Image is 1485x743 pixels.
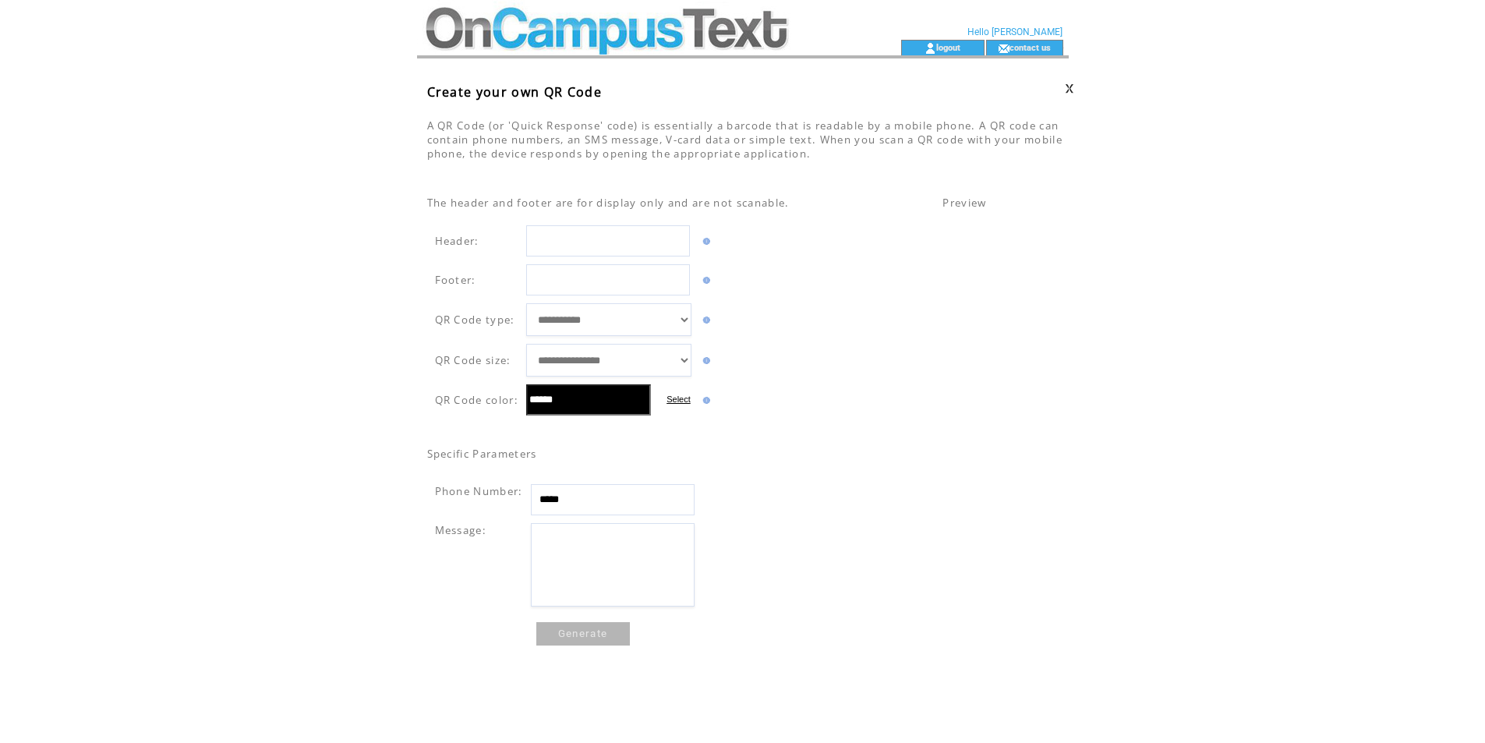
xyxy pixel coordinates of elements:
span: Preview [942,196,986,210]
span: Message: [435,523,487,537]
a: Generate [536,622,630,646]
span: QR Code type: [435,313,515,327]
img: help.gif [699,317,710,324]
img: contact_us_icon.gif [998,42,1009,55]
span: Phone Number: [435,484,523,498]
a: logout [936,42,960,52]
span: Specific Parameters [427,447,537,461]
span: A QR Code (or 'Quick Response' code) is essentially a barcode that is readable by a mobile phone.... [427,119,1063,161]
span: Header: [435,234,479,248]
span: QR Code color: [435,393,519,407]
span: Hello [PERSON_NAME] [967,27,1062,37]
span: Footer: [435,273,476,287]
a: contact us [1009,42,1051,52]
label: Select [666,394,691,404]
img: account_icon.gif [925,42,936,55]
span: QR Code size: [435,353,511,367]
img: help.gif [699,238,710,245]
span: Create your own QR Code [427,83,603,101]
span: The header and footer are for display only and are not scanable. [427,196,790,210]
img: help.gif [699,357,710,364]
img: help.gif [699,277,710,284]
img: help.gif [699,397,710,404]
